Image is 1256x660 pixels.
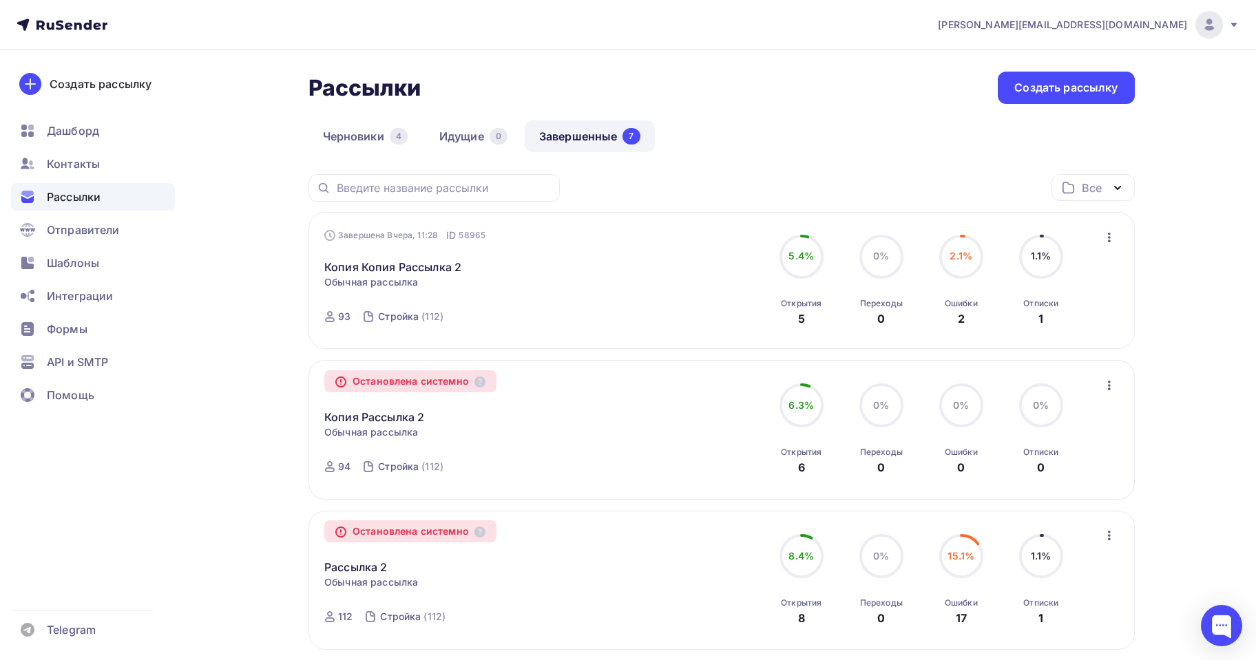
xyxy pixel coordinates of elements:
[945,298,978,309] div: Ошибки
[11,183,175,211] a: Рассылки
[378,310,419,323] div: Стройка
[938,18,1187,32] span: [PERSON_NAME][EMAIL_ADDRESS][DOMAIN_NAME]
[1023,447,1058,458] div: Отписки
[324,575,418,589] span: Обычная рассылка
[423,610,446,624] div: (112)
[781,597,821,608] div: Открытия
[47,222,120,238] span: Отправители
[788,250,814,262] span: 5.4%
[525,120,655,152] a: Завершенные7
[1023,298,1058,309] div: Отписки
[860,447,903,458] div: Переходы
[47,321,87,337] span: Формы
[308,74,421,102] h2: Рассылки
[798,610,805,626] div: 8
[338,310,350,323] div: 93
[1038,310,1043,327] div: 1
[47,123,99,139] span: Дашборд
[380,610,421,624] div: Стройка
[308,120,422,152] a: Черновики4
[11,249,175,277] a: Шаблоны
[948,550,974,562] span: 15.1%
[938,11,1239,39] a: [PERSON_NAME][EMAIL_ADDRESS][DOMAIN_NAME]
[622,128,640,145] div: 7
[860,597,903,608] div: Переходы
[324,228,485,242] div: Завершена Вчера, 11:28
[446,228,456,242] span: ID
[788,399,814,411] span: 6.3%
[873,399,889,411] span: 0%
[324,370,496,392] div: Остановлена системно
[50,76,151,92] div: Создать рассылку
[1031,250,1051,262] span: 1.1%
[945,597,978,608] div: Ошибки
[324,520,496,542] div: Остановлена системно
[390,128,408,145] div: 4
[1023,597,1058,608] div: Отписки
[47,255,99,271] span: Шаблоны
[1037,459,1045,476] div: 0
[425,120,522,152] a: Идущие0
[377,456,445,478] a: Стройка (112)
[47,288,113,304] span: Интеграции
[1033,399,1049,411] span: 0%
[781,298,821,309] div: Открытия
[11,117,175,145] a: Дашборд
[950,250,972,262] span: 2.1%
[47,189,101,205] span: Рассылки
[1051,174,1135,201] button: Все
[11,315,175,343] a: Формы
[324,259,461,275] a: Копия Копия Рассылка 2
[490,128,507,145] div: 0
[1014,80,1118,96] div: Создать рассылку
[421,460,443,473] div: (112)
[1082,180,1101,196] div: Все
[798,310,805,327] div: 5
[421,310,443,323] div: (112)
[379,606,447,628] a: Стройка (112)
[945,447,978,458] div: Ошибки
[47,387,94,403] span: Помощь
[873,550,889,562] span: 0%
[378,460,419,473] div: Стройка
[877,459,885,476] div: 0
[1031,550,1051,562] span: 1.1%
[324,425,418,439] span: Обычная рассылка
[459,228,485,242] span: 58965
[1038,610,1043,626] div: 1
[873,250,889,262] span: 0%
[324,409,424,425] a: Копия Рассылка 2
[956,610,967,626] div: 17
[47,354,108,370] span: API и SMTP
[337,180,552,195] input: Введите название рассылки
[338,610,353,624] div: 112
[47,621,96,638] span: Telegram
[860,298,903,309] div: Переходы
[11,150,175,178] a: Контакты
[788,550,814,562] span: 8.4%
[338,460,350,473] div: 94
[798,459,805,476] div: 6
[953,399,969,411] span: 0%
[377,306,445,328] a: Стройка (112)
[877,310,885,327] div: 0
[324,559,387,575] a: Рассылка 2
[957,459,965,476] div: 0
[877,610,885,626] div: 0
[47,156,100,172] span: Контакты
[11,216,175,244] a: Отправители
[958,310,965,327] div: 2
[324,275,418,289] span: Обычная рассылка
[781,447,821,458] div: Открытия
